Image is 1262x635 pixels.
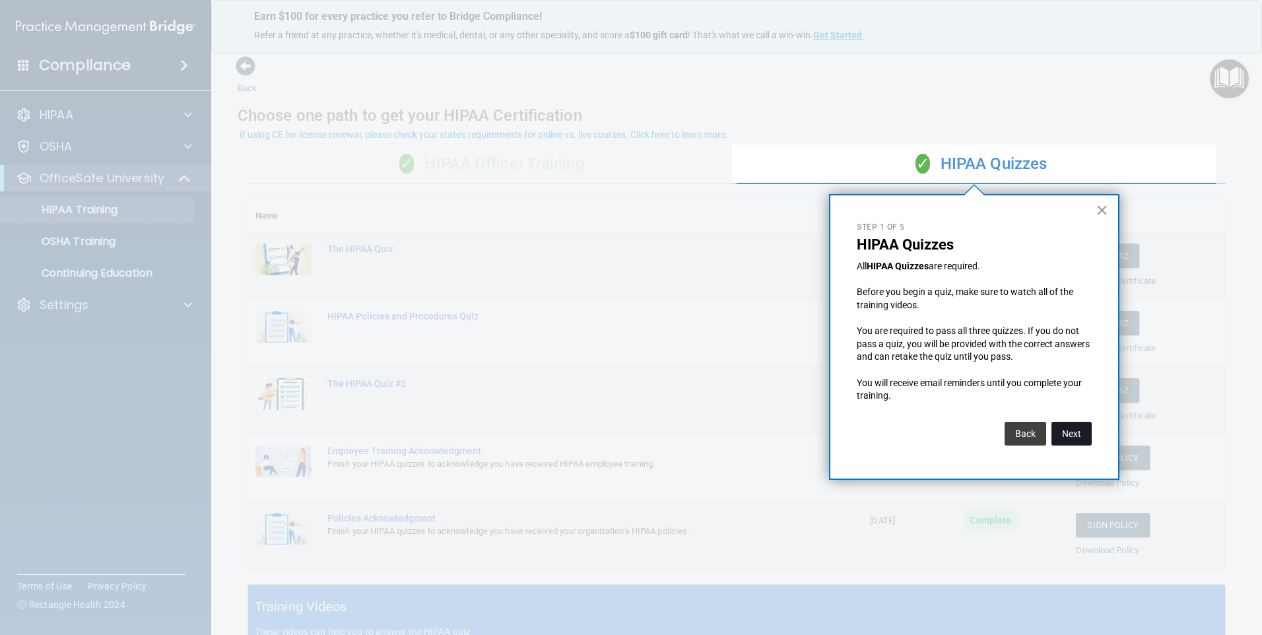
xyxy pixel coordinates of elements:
[857,261,867,271] span: All
[857,325,1092,364] p: You are required to pass all three quizzes. If you do not pass a quiz, you will be provided with ...
[867,261,929,271] strong: HIPAA Quizzes
[857,236,1092,253] p: HIPAA Quizzes
[1005,422,1046,446] button: Back
[1096,199,1108,220] button: Close
[929,261,980,271] span: are required.
[737,145,1226,184] div: HIPAA Quizzes
[857,286,1092,312] p: Before you begin a quiz, make sure to watch all of the training videos.
[857,222,1092,233] p: Step 1 of 5
[857,377,1092,403] p: You will receive email reminders until you complete your training.
[1051,422,1092,446] button: Next
[915,154,930,174] span: ✓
